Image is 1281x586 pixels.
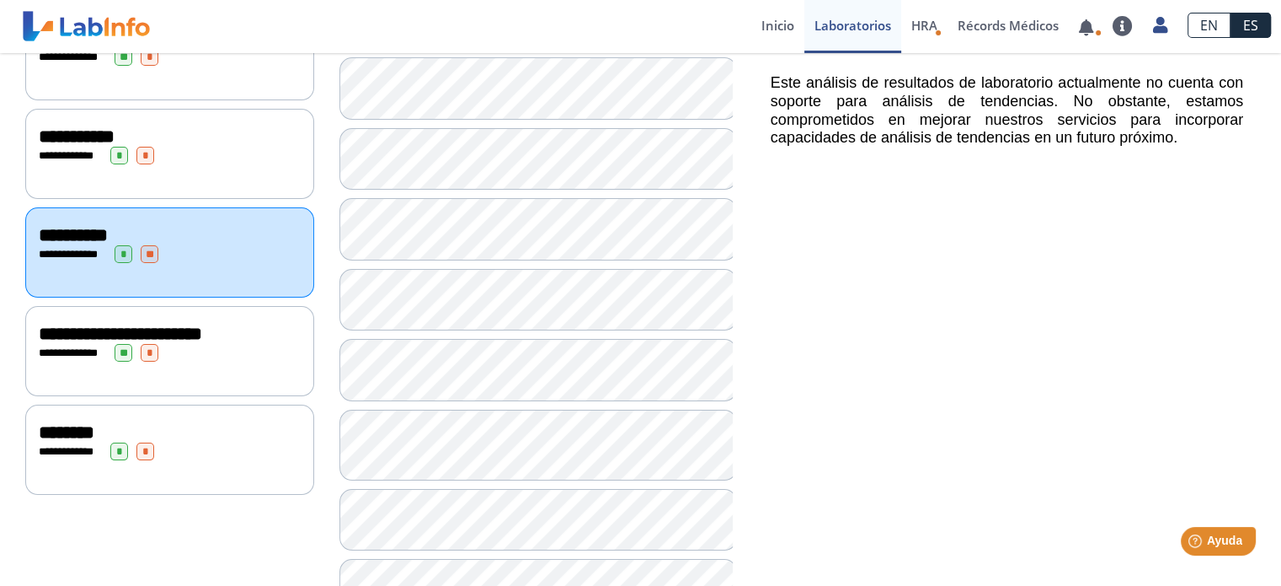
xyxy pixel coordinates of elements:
a: EN [1188,13,1230,38]
iframe: Help widget launcher [1131,520,1262,567]
h5: Este análisis de resultados de laboratorio actualmente no cuenta con soporte para análisis de ten... [771,74,1243,147]
a: ES [1230,13,1271,38]
span: HRA [911,17,937,34]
